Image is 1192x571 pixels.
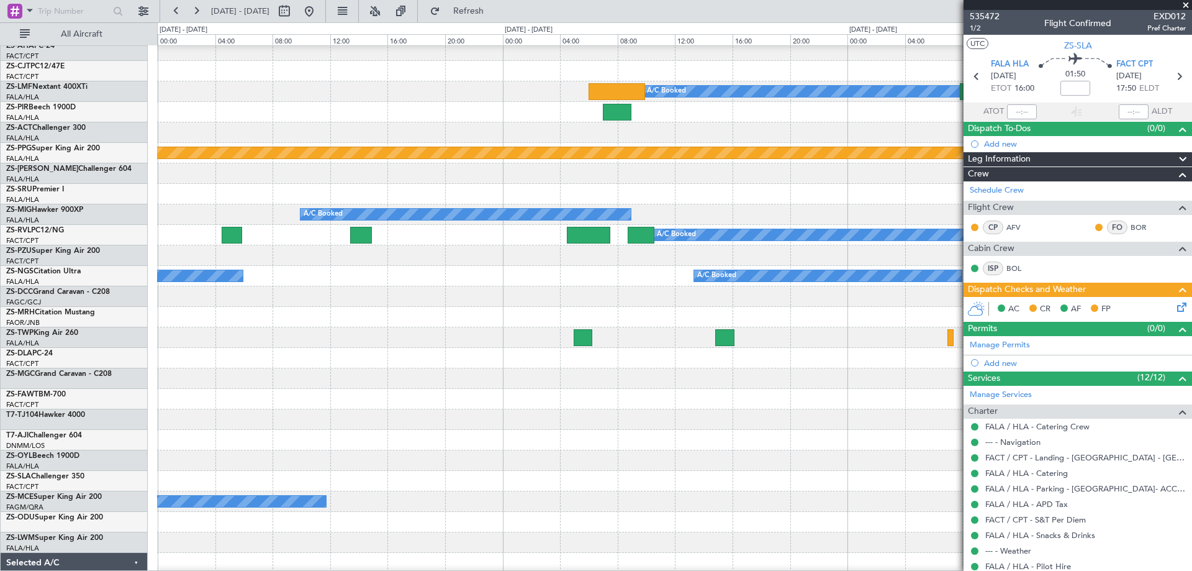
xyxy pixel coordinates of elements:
a: FALA / HLA - Parking - [GEOGRAPHIC_DATA]- ACC # 1800 [985,483,1186,494]
span: Refresh [443,7,495,16]
a: ZS-NGSCitation Ultra [6,268,81,275]
span: 535472 [970,10,1000,23]
a: --- - Weather [985,546,1031,556]
a: FACT / CPT - Landing - [GEOGRAPHIC_DATA] - [GEOGRAPHIC_DATA] International FACT / CPT [985,452,1186,463]
a: AFV [1006,222,1034,233]
span: ELDT [1139,83,1159,95]
a: FALA/HLA [6,544,39,553]
span: Flight Crew [968,201,1014,215]
div: Flight Confirmed [1044,17,1111,30]
span: ZS-DCC [6,288,33,296]
a: ZS-PPGSuper King Air 200 [6,145,100,152]
a: BOL [1006,263,1034,274]
div: 12:00 [675,34,733,45]
input: Trip Number [38,2,109,21]
span: Crew [968,167,989,181]
span: [DATE] [991,70,1016,83]
span: ETOT [991,83,1011,95]
span: ZS-DLA [6,350,32,357]
a: ZS-FAWTBM-700 [6,391,66,398]
div: A/C Booked [697,267,736,285]
a: ZS-LWMSuper King Air 200 [6,534,103,542]
span: ZS-CJT [6,63,30,70]
a: FACT/CPT [6,257,38,266]
a: FACT/CPT [6,359,38,368]
a: FAGC/GCJ [6,298,41,307]
a: ZS-TWPKing Air 260 [6,329,78,337]
span: 1/2 [970,23,1000,34]
span: FP [1101,303,1111,316]
a: Manage Permits [970,339,1030,352]
a: FALA/HLA [6,216,39,225]
div: 16:00 [733,34,790,45]
span: CR [1040,303,1050,316]
span: [DATE] - [DATE] [211,6,269,17]
a: FALA/HLA [6,93,39,102]
div: 04:00 [905,34,963,45]
span: FALA HLA [991,58,1029,71]
span: ZS-PZU [6,247,32,255]
div: 08:00 [618,34,675,45]
span: ZS-MIG [6,206,32,214]
span: ZS-ODU [6,514,35,521]
div: Add new [984,139,1186,149]
span: FACT CPT [1116,58,1153,71]
div: 04:00 [215,34,273,45]
a: FALA/HLA [6,154,39,163]
a: FALA/HLA [6,277,39,286]
span: T7-AJI [6,432,29,439]
a: ZS-[PERSON_NAME]Challenger 604 [6,165,132,173]
span: (12/12) [1137,371,1165,384]
span: ZS-SLA [1064,39,1092,52]
div: ISP [983,262,1003,275]
span: 01:50 [1065,68,1085,81]
a: ZS-MGCGrand Caravan - C208 [6,370,112,378]
a: Manage Services [970,389,1032,401]
a: ZS-LMFNextant 400XTi [6,83,88,91]
div: 08:00 [962,34,1020,45]
div: Add new [984,358,1186,368]
a: ZS-SRUPremier I [6,186,64,193]
a: --- - Navigation [985,437,1041,447]
a: FALA/HLA [6,113,39,122]
div: 00:00 [158,34,215,45]
a: ZS-PIRBeech 1900D [6,104,76,111]
a: FALA / HLA - Snacks & Drinks [985,530,1095,541]
a: ZS-PZUSuper King Air 200 [6,247,100,255]
span: ZS-LWM [6,534,35,542]
a: ZS-DLAPC-24 [6,350,53,357]
span: Services [968,372,1000,386]
a: ZS-AHAPC-24 [6,42,55,50]
a: Schedule Crew [970,185,1024,197]
span: ZS-AHA [6,42,34,50]
span: All Aircraft [32,30,131,39]
span: ZS-LMF [6,83,32,91]
a: FACT/CPT [6,52,38,61]
a: FAOR/JNB [6,318,40,327]
div: [DATE] - [DATE] [849,25,897,35]
span: ZS-PPG [6,145,32,152]
span: ZS-OYL [6,452,32,460]
span: ZS-MRH [6,309,35,316]
a: ZS-CJTPC12/47E [6,63,65,70]
a: T7-AJIChallenger 604 [6,432,82,439]
span: ATOT [983,106,1004,118]
span: ZS-PIR [6,104,29,111]
span: ZS-SRU [6,186,32,193]
button: UTC [967,38,988,49]
a: FACT / CPT - S&T Per Diem [985,514,1086,525]
a: FACT/CPT [6,400,38,409]
a: ZS-MCESuper King Air 200 [6,493,102,501]
a: FALA/HLA [6,462,39,471]
span: (0/0) [1147,122,1165,135]
span: Pref Charter [1147,23,1186,34]
a: FALA / HLA - APD Tax [985,499,1068,509]
span: 16:00 [1014,83,1034,95]
span: ZS-RVL [6,227,31,234]
a: FALA / HLA - Catering Crew [985,421,1090,432]
a: ZS-ODUSuper King Air 200 [6,514,103,521]
div: FO [1107,221,1127,234]
span: AF [1071,303,1081,316]
a: FALA / HLA - Catering [985,468,1068,478]
a: ZS-RVLPC12/NG [6,227,64,234]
